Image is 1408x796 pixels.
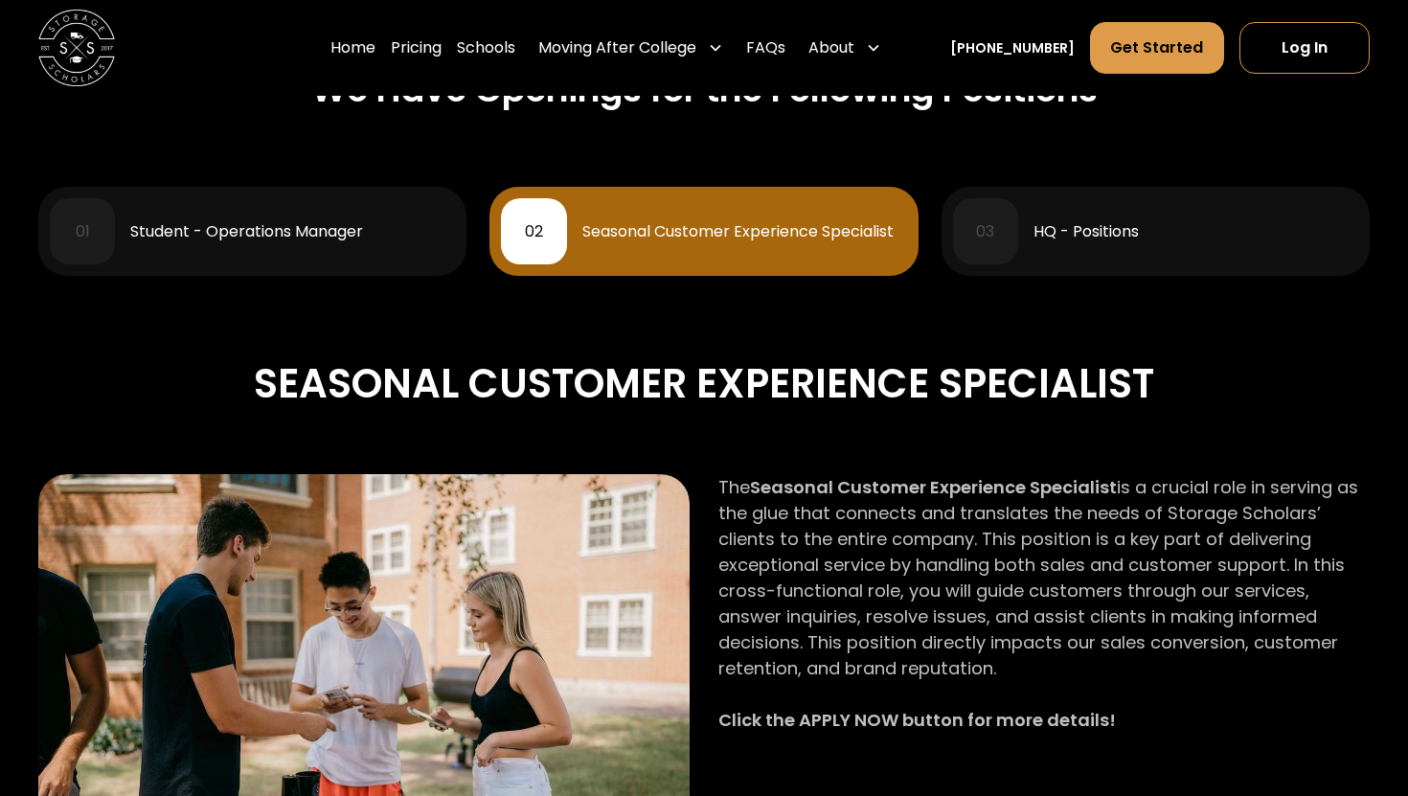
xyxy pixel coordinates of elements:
strong: Click the APPLY NOW button for more details! [718,708,1116,732]
strong: Seasonal Customer Experience Specialist [750,475,1117,499]
a: Pricing [391,21,442,75]
div: Moving After College [538,36,696,59]
div: SEASONAL CUSTOMER EXPERIENCE SPECIALIST [38,353,1370,417]
a: Get Started [1090,22,1223,74]
h2: We Have Openings for the Following Positions [311,69,1098,110]
a: Home [330,21,375,75]
p: The is a crucial role in serving as the glue that connects and translates the needs of Storage Sc... [718,474,1370,760]
div: 01 [76,224,90,239]
a: [PHONE_NUMBER] [950,38,1075,58]
div: Seasonal Customer Experience Specialist [582,224,894,239]
div: About [808,36,854,59]
a: Log In [1239,22,1370,74]
a: Schools [457,21,515,75]
div: Moving After College [531,21,731,75]
div: HQ - Positions [1033,224,1139,239]
div: 03 [976,224,994,239]
div: Student - Operations Manager [130,224,363,239]
img: Storage Scholars main logo [38,10,115,86]
div: About [801,21,889,75]
a: FAQs [746,21,785,75]
div: 02 [525,224,543,239]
